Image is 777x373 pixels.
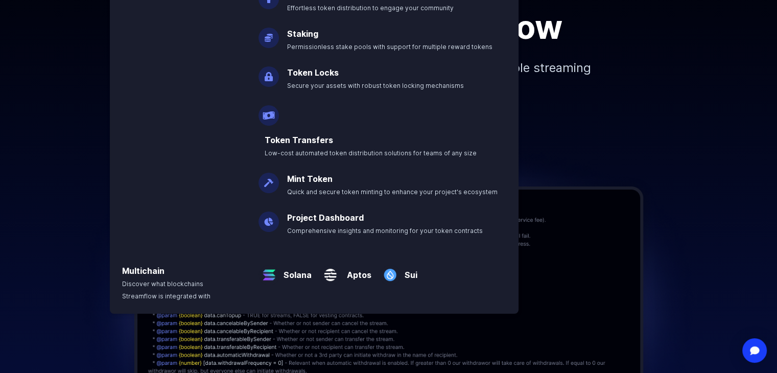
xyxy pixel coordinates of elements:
img: Sui [380,257,401,285]
a: Mint Token [287,174,333,184]
a: Sui [401,261,417,281]
img: Staking [258,19,279,48]
span: Quick and secure token minting to enhance your project's ecosystem [287,188,498,196]
span: Permissionless stake pools with support for multiple reward tokens [287,43,492,51]
img: Aptos [320,257,341,285]
img: Mint Token [258,165,279,193]
span: Discover what blockchains Streamflow is integrated with [122,280,210,300]
img: Project Dashboard [258,203,279,232]
a: Staking [287,29,318,39]
span: Low-cost automated token distribution solutions for teams of any size [265,149,477,157]
img: Solana [258,257,279,285]
span: Comprehensive insights and monitoring for your token contracts [287,227,483,235]
a: Project Dashboard [287,213,364,223]
div: Open Intercom Messenger [742,338,767,363]
a: Token Transfers [265,135,333,145]
a: Solana [279,261,312,281]
img: Payroll [258,97,279,126]
a: Aptos [341,261,371,281]
a: Token Locks [287,67,339,78]
img: Token Locks [258,58,279,87]
span: Secure your assets with robust token locking mechanisms [287,82,464,89]
a: Multichain [122,266,164,276]
span: Effortless token distribution to engage your community [287,4,454,12]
